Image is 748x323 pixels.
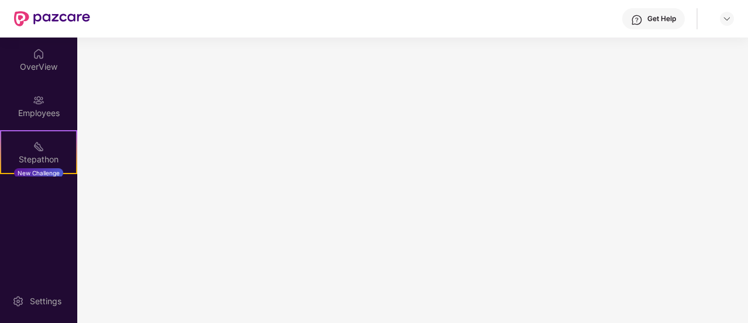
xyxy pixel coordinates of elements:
[26,295,65,307] div: Settings
[722,14,732,23] img: svg+xml;base64,PHN2ZyBpZD0iRHJvcGRvd24tMzJ4MzIiIHhtbG5zPSJodHRwOi8vd3d3LnczLm9yZy8yMDAwL3N2ZyIgd2...
[33,141,44,152] img: svg+xml;base64,PHN2ZyB4bWxucz0iaHR0cDovL3d3dy53My5vcmcvMjAwMC9zdmciIHdpZHRoPSIyMSIgaGVpZ2h0PSIyMC...
[33,94,44,106] img: svg+xml;base64,PHN2ZyBpZD0iRW1wbG95ZWVzIiB4bWxucz0iaHR0cDovL3d3dy53My5vcmcvMjAwMC9zdmciIHdpZHRoPS...
[647,14,676,23] div: Get Help
[631,14,643,26] img: svg+xml;base64,PHN2ZyBpZD0iSGVscC0zMngzMiIgeG1sbnM9Imh0dHA6Ly93d3cudzMub3JnLzIwMDAvc3ZnIiB3aWR0aD...
[14,11,90,26] img: New Pazcare Logo
[12,295,24,307] img: svg+xml;base64,PHN2ZyBpZD0iU2V0dGluZy0yMHgyMCIgeG1sbnM9Imh0dHA6Ly93d3cudzMub3JnLzIwMDAvc3ZnIiB3aW...
[1,154,76,165] div: Stepathon
[14,168,63,178] div: New Challenge
[33,48,44,60] img: svg+xml;base64,PHN2ZyBpZD0iSG9tZSIgeG1sbnM9Imh0dHA6Ly93d3cudzMub3JnLzIwMDAvc3ZnIiB3aWR0aD0iMjAiIG...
